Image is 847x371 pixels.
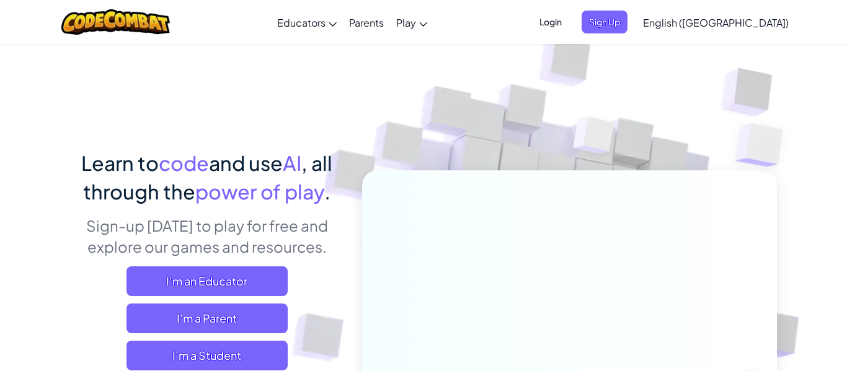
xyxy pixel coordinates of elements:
span: Educators [277,16,326,29]
button: Sign Up [582,11,627,33]
span: . [324,179,330,204]
p: Sign-up [DATE] to play for free and explore our games and resources. [70,215,344,257]
img: Overlap cubes [711,93,818,198]
span: code [159,151,209,175]
a: I'm an Educator [126,266,288,296]
span: and use [209,151,283,175]
span: Play [396,16,416,29]
span: power of play [195,179,324,204]
a: Educators [271,6,343,39]
a: English ([GEOGRAPHIC_DATA]) [637,6,795,39]
img: CodeCombat logo [61,9,170,35]
a: Play [390,6,433,39]
button: I'm a Student [126,341,288,370]
span: English ([GEOGRAPHIC_DATA]) [643,16,789,29]
span: Learn to [81,151,159,175]
a: I'm a Parent [126,303,288,333]
a: Parents [343,6,390,39]
span: AI [283,151,301,175]
img: Overlap cubes [550,92,639,185]
button: Login [532,11,569,33]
